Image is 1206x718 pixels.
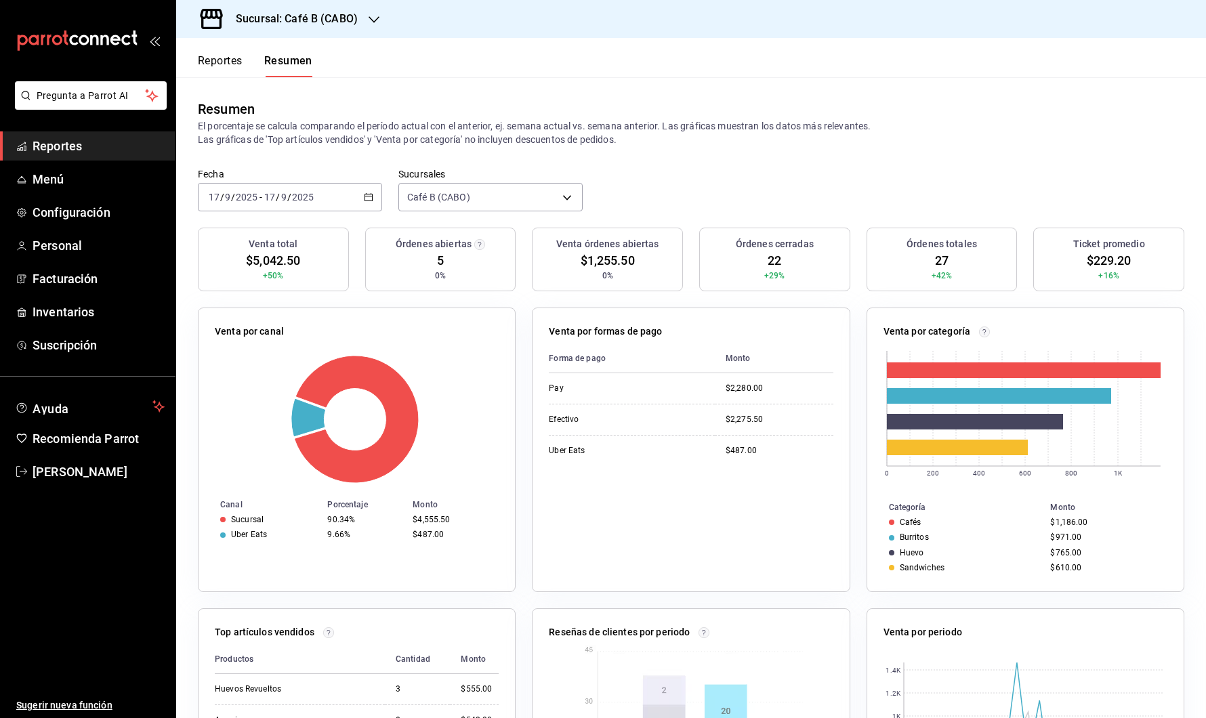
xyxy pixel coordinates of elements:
[198,54,243,77] button: Reportes
[407,497,515,512] th: Monto
[291,192,314,203] input: ----
[900,532,929,542] div: Burritos
[396,683,439,695] div: 3
[1087,251,1131,270] span: $229.20
[327,530,402,539] div: 9.66%
[215,683,350,695] div: Huevos Revueltos
[886,667,900,674] text: 1.4K
[225,11,358,27] h3: Sucursal: Café B (CABO)
[263,270,284,282] span: +50%
[199,497,322,512] th: Canal
[867,500,1045,515] th: Categoría
[322,497,407,512] th: Porcentaje
[932,270,953,282] span: +42%
[581,251,635,270] span: $1,255.50
[198,169,382,179] label: Fecha
[900,563,944,572] div: Sandwiches
[883,324,971,339] p: Venta por categoría
[1018,469,1031,477] text: 600
[435,270,446,282] span: 0%
[726,445,833,457] div: $487.00
[33,170,165,188] span: Menú
[33,270,165,288] span: Facturación
[198,54,312,77] div: navigation tabs
[764,270,785,282] span: +29%
[736,237,814,251] h3: Órdenes cerradas
[9,98,167,112] a: Pregunta a Parrot AI
[972,469,984,477] text: 400
[907,237,977,251] h3: Órdenes totales
[556,237,659,251] h3: Venta órdenes abiertas
[1045,500,1184,515] th: Monto
[33,203,165,221] span: Configuración
[33,463,165,481] span: [PERSON_NAME]
[398,169,583,179] label: Sucursales
[1050,563,1162,572] div: $610.00
[259,192,262,203] span: -
[726,383,833,394] div: $2,280.00
[33,236,165,255] span: Personal
[220,192,224,203] span: /
[276,192,280,203] span: /
[549,383,684,394] div: Pay
[1050,548,1162,557] div: $765.00
[16,698,165,713] span: Sugerir nueva función
[885,469,889,477] text: 0
[461,683,499,695] div: $555.00
[413,530,493,539] div: $487.00
[1050,518,1162,527] div: $1,186.00
[15,81,167,110] button: Pregunta a Parrot AI
[1098,270,1119,282] span: +16%
[264,192,276,203] input: --
[33,303,165,321] span: Inventarios
[215,625,314,639] p: Top artículos vendidos
[33,137,165,155] span: Reportes
[33,398,147,415] span: Ayuda
[886,690,900,697] text: 1.2K
[327,515,402,524] div: 90.34%
[396,237,472,251] h3: Órdenes abiertas
[208,192,220,203] input: --
[149,35,160,46] button: open_drawer_menu
[264,54,312,77] button: Resumen
[235,192,258,203] input: ----
[883,625,962,639] p: Venta por periodo
[246,251,300,270] span: $5,042.50
[1114,469,1123,477] text: 1K
[385,645,450,674] th: Cantidad
[33,429,165,448] span: Recomienda Parrot
[900,518,921,527] div: Cafés
[215,324,284,339] p: Venta por canal
[549,445,684,457] div: Uber Eats
[1050,532,1162,542] div: $971.00
[926,469,938,477] text: 200
[549,344,715,373] th: Forma de pago
[413,515,493,524] div: $4,555.50
[768,251,781,270] span: 22
[231,530,267,539] div: Uber Eats
[231,192,235,203] span: /
[407,190,470,204] span: Café B (CABO)
[900,548,924,557] div: Huevo
[549,414,684,425] div: Efectivo
[602,270,613,282] span: 0%
[280,192,287,203] input: --
[249,237,297,251] h3: Venta total
[549,324,662,339] p: Venta por formas de pago
[37,89,146,103] span: Pregunta a Parrot AI
[224,192,231,203] input: --
[198,119,1184,146] p: El porcentaje se calcula comparando el período actual con el anterior, ej. semana actual vs. sema...
[198,99,255,119] div: Resumen
[33,336,165,354] span: Suscripción
[726,414,833,425] div: $2,275.50
[231,515,264,524] div: Sucursal
[935,251,949,270] span: 27
[1064,469,1077,477] text: 800
[1073,237,1145,251] h3: Ticket promedio
[287,192,291,203] span: /
[215,645,385,674] th: Productos
[549,625,690,639] p: Reseñas de clientes por periodo
[715,344,833,373] th: Monto
[450,645,499,674] th: Monto
[437,251,444,270] span: 5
